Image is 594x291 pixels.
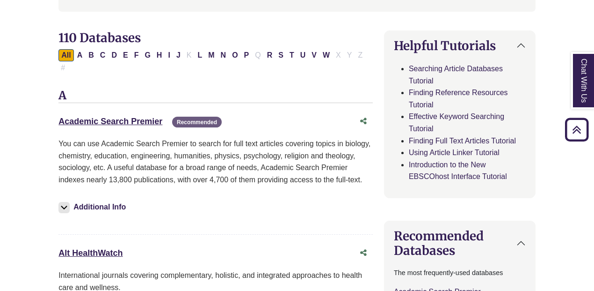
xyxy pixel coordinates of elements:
[354,112,373,130] button: Share this database
[109,49,120,61] button: Filter Results D
[58,51,366,71] div: Alpha-list to filter by first letter of database name
[58,49,73,61] button: All
[58,201,129,214] button: Additional Info
[195,49,205,61] button: Filter Results L
[154,49,165,61] button: Filter Results H
[205,49,217,61] button: Filter Results M
[58,248,123,258] a: Alt HealthWatch
[120,49,131,61] button: Filter Results E
[241,49,252,61] button: Filter Results P
[275,49,286,61] button: Filter Results S
[58,30,141,45] span: 110 Databases
[97,49,109,61] button: Filter Results C
[409,89,508,109] a: Finding Reference Resources Tutorial
[562,123,592,136] a: Back to Top
[309,49,319,61] button: Filter Results V
[264,49,275,61] button: Filter Results R
[409,149,500,157] a: Using Article Linker Tutorial
[320,49,333,61] button: Filter Results W
[58,117,162,126] a: Academic Search Premier
[131,49,142,61] button: Filter Results F
[384,31,535,60] button: Helpful Tutorials
[172,117,222,127] span: Recommended
[354,244,373,262] button: Share this database
[174,49,183,61] button: Filter Results J
[394,268,526,278] p: The most frequently-used databases
[287,49,297,61] button: Filter Results T
[86,49,97,61] button: Filter Results B
[58,89,373,103] h3: A
[409,65,503,85] a: Searching Article Databases Tutorial
[142,49,153,61] button: Filter Results G
[165,49,173,61] button: Filter Results I
[409,112,504,133] a: Effective Keyword Searching Tutorial
[58,138,373,186] p: You can use Academic Search Premier to search for full text articles covering topics in biology, ...
[297,49,309,61] button: Filter Results U
[409,161,507,181] a: Introduction to the New EBSCOhost Interface Tutorial
[74,49,86,61] button: Filter Results A
[409,137,516,145] a: Finding Full Text Articles Tutorial
[384,221,535,265] button: Recommended Databases
[218,49,229,61] button: Filter Results N
[229,49,240,61] button: Filter Results O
